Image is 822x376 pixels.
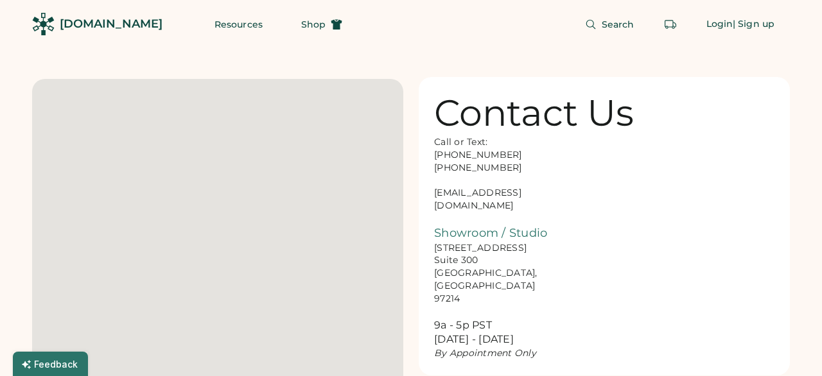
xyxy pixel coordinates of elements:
font: 9a - 5p PST [DATE] - [DATE] [434,319,514,346]
button: Search [570,12,650,37]
button: Shop [286,12,358,37]
div: [DOMAIN_NAME] [60,16,162,32]
iframe: Front Chat [761,318,816,373]
span: Search [602,20,634,29]
div: Contact Us [434,92,634,133]
div: | Sign up [733,18,774,31]
button: Retrieve an order [658,12,683,37]
button: Resources [199,12,278,37]
img: Rendered Logo - Screens [32,13,55,35]
font: Showroom / Studio [434,226,547,240]
em: By Appointment Only [434,347,536,359]
span: Shop [301,20,326,29]
div: Login [706,18,733,31]
div: Call or Text: [PHONE_NUMBER] [PHONE_NUMBER] [EMAIL_ADDRESS][DOMAIN_NAME] [STREET_ADDRESS] Suite 3... [434,136,563,360]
